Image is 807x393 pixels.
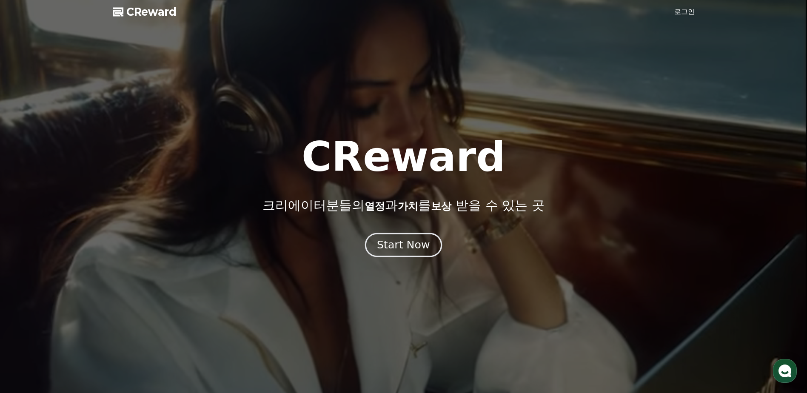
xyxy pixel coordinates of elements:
span: 설정 [131,282,142,289]
a: 로그인 [674,7,695,17]
span: 대화 [78,283,88,290]
div: Start Now [377,238,430,252]
span: 보상 [431,200,451,212]
a: 대화 [56,270,110,291]
span: CReward [126,5,177,19]
span: 가치 [398,200,418,212]
a: CReward [113,5,177,19]
a: 홈 [3,270,56,291]
a: Start Now [367,242,440,250]
h1: CReward [302,137,505,177]
p: 크리에이터분들의 과 를 받을 수 있는 곳 [262,198,544,213]
span: 열정 [365,200,385,212]
button: Start Now [365,233,442,257]
a: 설정 [110,270,163,291]
span: 홈 [27,282,32,289]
